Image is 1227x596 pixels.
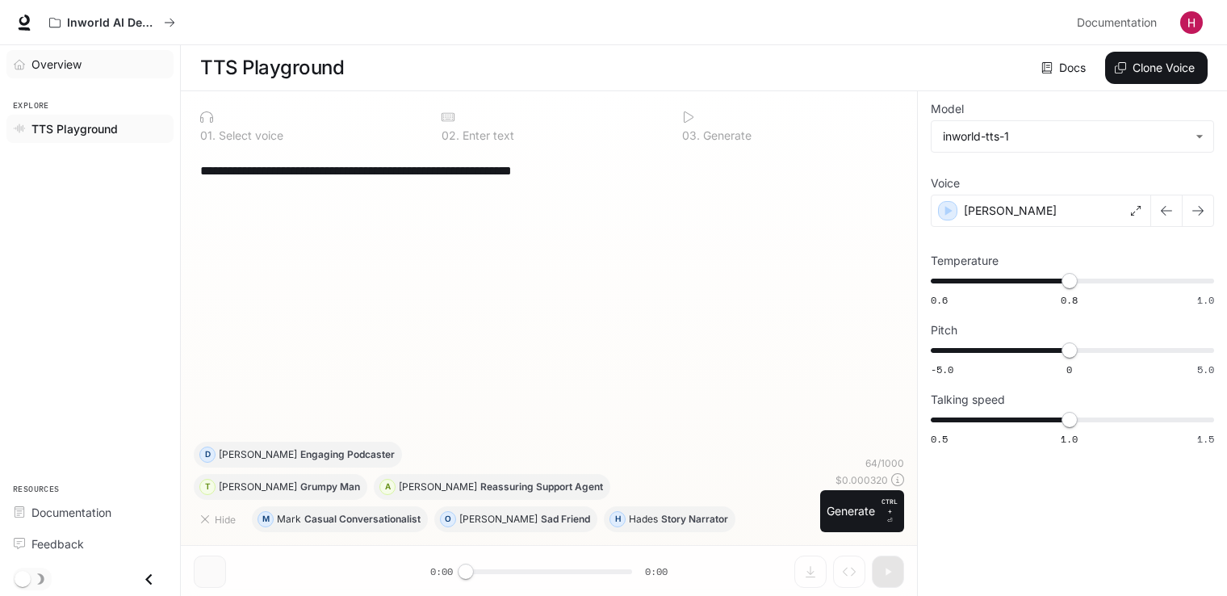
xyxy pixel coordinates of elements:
span: Documentation [31,504,111,521]
p: Inworld AI Demos [67,16,157,30]
img: User avatar [1180,11,1203,34]
span: 0.8 [1061,293,1078,307]
a: Overview [6,50,174,78]
button: HHadesStory Narrator [604,506,735,532]
p: Grumpy Man [300,482,360,492]
p: Select voice [216,130,283,141]
a: Documentation [1070,6,1169,39]
p: ⏎ [882,497,898,526]
span: 5.0 [1197,363,1214,376]
button: D[PERSON_NAME]Engaging Podcaster [194,442,402,468]
p: Engaging Podcaster [300,450,395,460]
button: User avatar [1175,6,1208,39]
button: A[PERSON_NAME]Reassuring Support Agent [374,474,610,500]
span: 1.5 [1197,432,1214,446]
p: [PERSON_NAME] [964,203,1057,219]
p: Reassuring Support Agent [480,482,603,492]
p: [PERSON_NAME] [459,514,538,524]
div: T [200,474,215,500]
div: A [380,474,395,500]
button: Clone Voice [1105,52,1208,84]
div: O [441,506,455,532]
button: Close drawer [131,563,167,596]
div: inworld-tts-1 [932,121,1213,152]
h1: TTS Playground [200,52,344,84]
button: All workspaces [42,6,182,39]
span: 0.6 [931,293,948,307]
button: O[PERSON_NAME]Sad Friend [434,506,597,532]
p: Voice [931,178,960,189]
p: Pitch [931,325,957,336]
a: Documentation [6,498,174,527]
p: [PERSON_NAME] [219,450,297,460]
div: H [610,506,625,532]
p: 0 2 . [442,130,459,141]
a: TTS Playground [6,115,174,143]
div: D [200,442,215,468]
span: Feedback [31,535,84,552]
p: 64 / 1000 [865,456,904,470]
span: -5.0 [931,363,953,376]
p: 0 1 . [200,130,216,141]
p: $ 0.000320 [835,473,888,487]
span: Documentation [1077,13,1157,33]
p: CTRL + [882,497,898,516]
button: GenerateCTRL +⏎ [820,490,904,532]
p: Enter text [459,130,514,141]
p: Temperature [931,255,999,267]
a: Docs [1038,52,1092,84]
p: Mark [277,514,301,524]
p: Story Narrator [661,514,728,524]
span: 0 [1066,363,1072,376]
span: 1.0 [1061,432,1078,446]
a: Feedback [6,530,174,558]
p: Talking speed [931,394,1005,405]
p: 0 3 . [682,130,700,141]
p: Model [931,103,964,115]
div: inworld-tts-1 [943,128,1187,145]
p: Casual Conversationalist [304,514,421,524]
span: 1.0 [1197,293,1214,307]
button: T[PERSON_NAME]Grumpy Man [194,474,367,500]
p: [PERSON_NAME] [399,482,477,492]
p: Sad Friend [541,514,590,524]
span: Dark mode toggle [15,569,31,587]
p: [PERSON_NAME] [219,482,297,492]
button: Hide [194,506,245,532]
span: TTS Playground [31,120,118,137]
button: MMarkCasual Conversationalist [252,506,428,532]
span: 0.5 [931,432,948,446]
p: Generate [700,130,752,141]
span: Overview [31,56,82,73]
div: M [258,506,273,532]
p: Hades [629,514,658,524]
